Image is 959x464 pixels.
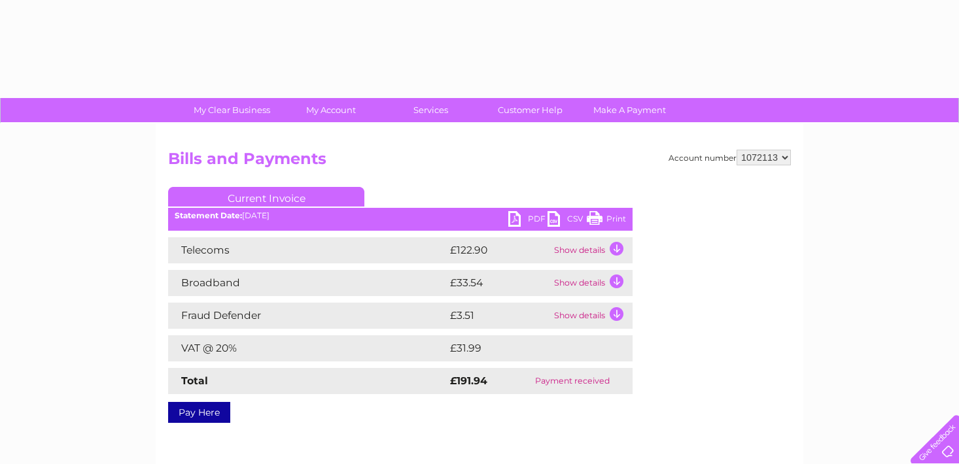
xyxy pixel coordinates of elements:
[551,303,633,329] td: Show details
[168,402,230,423] a: Pay Here
[168,237,447,263] td: Telecoms
[447,335,605,361] td: £31.99
[587,211,626,230] a: Print
[576,98,684,122] a: Make A Payment
[377,98,485,122] a: Services
[181,374,208,387] strong: Total
[476,98,584,122] a: Customer Help
[168,187,364,207] a: Current Invoice
[548,211,587,230] a: CSV
[447,237,551,263] td: £122.90
[168,303,447,329] td: Fraud Defender
[447,270,551,296] td: £33.54
[512,368,633,394] td: Payment received
[178,98,286,122] a: My Clear Business
[669,150,791,165] div: Account number
[168,270,447,296] td: Broadband
[551,237,633,263] td: Show details
[168,335,447,361] td: VAT @ 20%
[277,98,385,122] a: My Account
[168,211,633,220] div: [DATE]
[508,211,548,230] a: PDF
[551,270,633,296] td: Show details
[447,303,551,329] td: £3.51
[168,150,791,174] h2: Bills and Payments
[175,210,242,220] b: Statement Date:
[450,374,487,387] strong: £191.94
